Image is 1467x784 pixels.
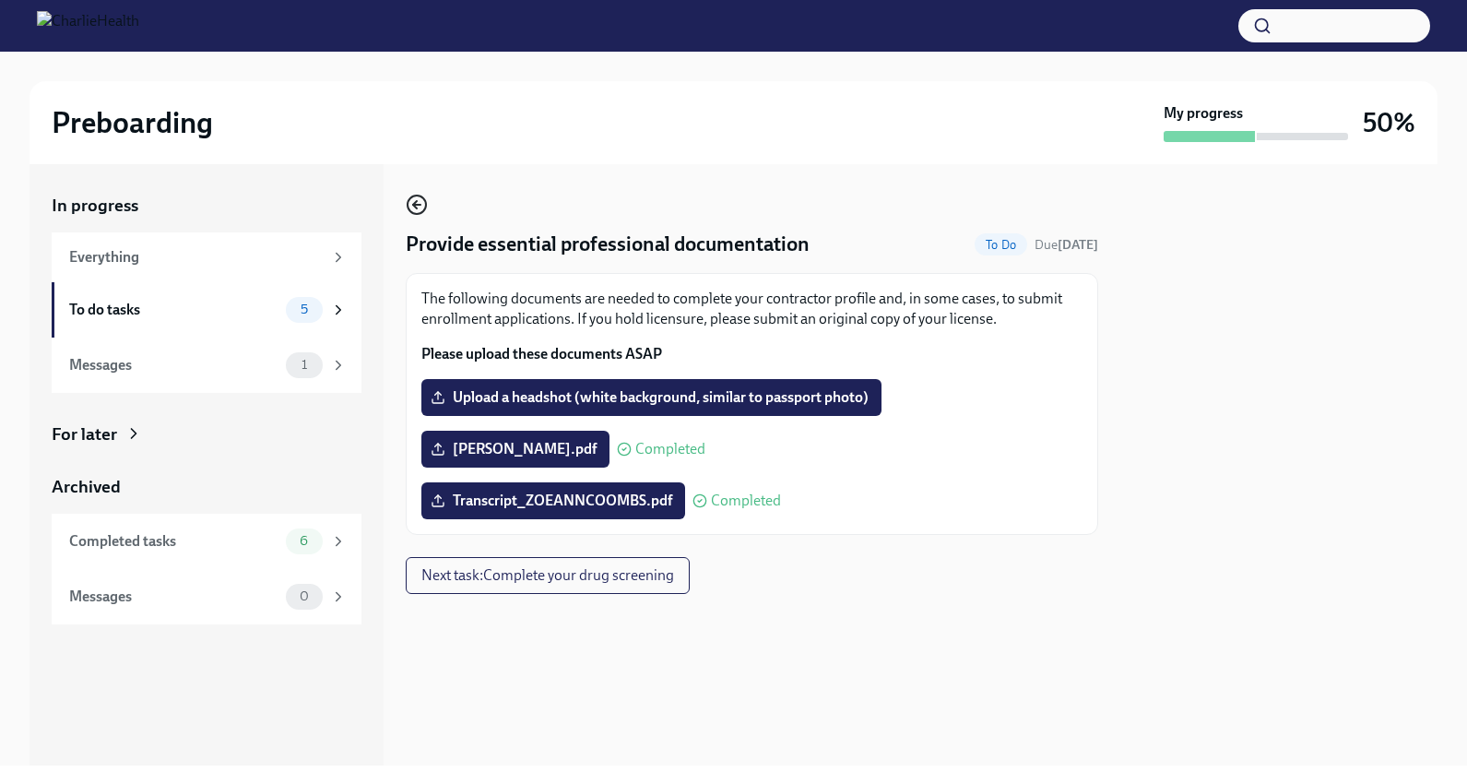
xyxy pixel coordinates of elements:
div: Messages [69,355,278,375]
span: August 18th, 2025 08:00 [1035,236,1098,254]
strong: Please upload these documents ASAP [421,345,662,362]
strong: My progress [1164,103,1243,124]
img: CharlieHealth [37,11,139,41]
h2: Preboarding [52,104,213,141]
h4: Provide essential professional documentation [406,231,810,258]
button: Next task:Complete your drug screening [406,557,690,594]
label: Transcript_ZOEANNCOOMBS.pdf [421,482,685,519]
strong: [DATE] [1058,237,1098,253]
a: To do tasks5 [52,282,361,338]
div: Completed tasks [69,531,278,552]
span: Completed [635,442,705,457]
p: The following documents are needed to complete your contractor profile and, in some cases, to sub... [421,289,1083,329]
div: To do tasks [69,300,278,320]
span: 0 [289,589,320,603]
span: Transcript_ZOEANNCOOMBS.pdf [434,492,672,510]
a: Messages0 [52,569,361,624]
a: Messages1 [52,338,361,393]
span: Upload a headshot (white background, similar to passport photo) [434,388,869,407]
div: Everything [69,247,323,267]
label: Upload a headshot (white background, similar to passport photo) [421,379,881,416]
a: Completed tasks6 [52,514,361,569]
h3: 50% [1363,106,1415,139]
a: For later [52,422,361,446]
div: For later [52,422,117,446]
span: To Do [975,238,1027,252]
span: Completed [711,493,781,508]
a: Everything [52,232,361,282]
label: [PERSON_NAME].pdf [421,431,609,468]
span: Due [1035,237,1098,253]
span: Next task : Complete your drug screening [421,566,674,585]
span: 1 [290,358,318,372]
a: In progress [52,194,361,218]
span: [PERSON_NAME].pdf [434,440,597,458]
span: 6 [289,534,319,548]
div: Messages [69,587,278,607]
a: Archived [52,475,361,499]
span: 5 [290,303,319,316]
